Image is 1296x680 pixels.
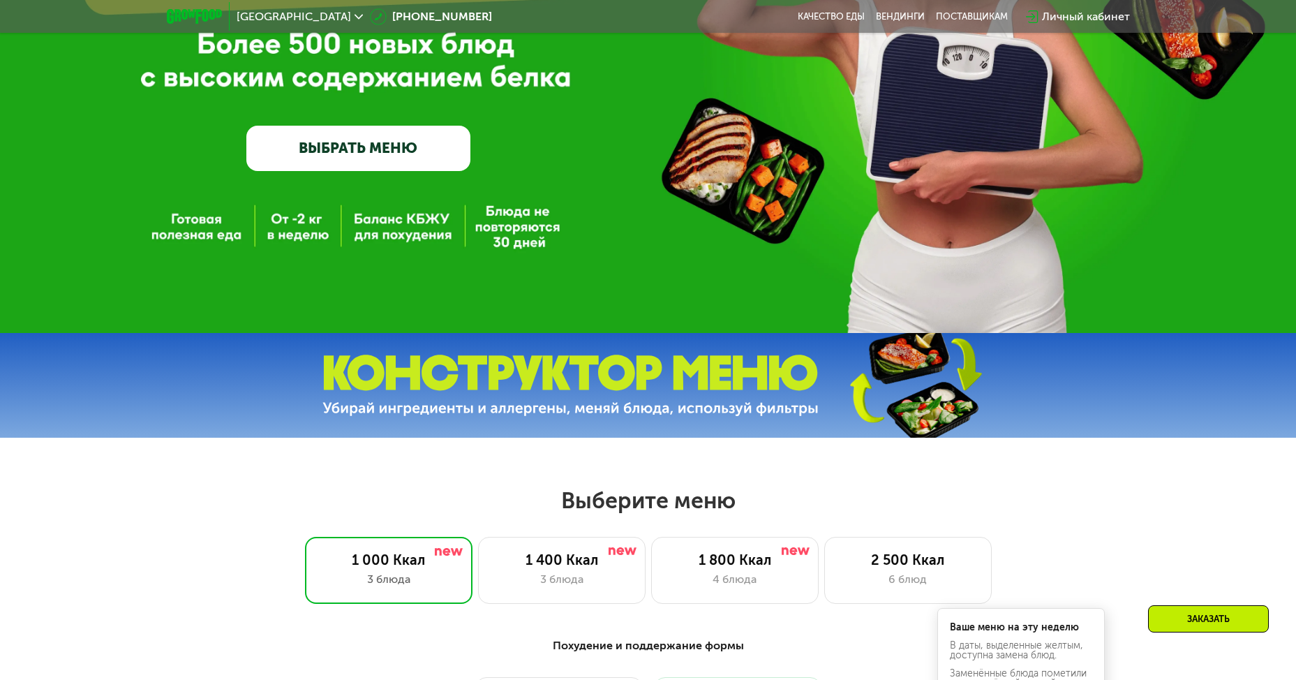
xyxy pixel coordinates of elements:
[235,637,1062,655] div: Похудение и поддержание формы
[246,126,470,170] a: ВЫБРАТЬ МЕНЮ
[950,623,1092,633] div: Ваше меню на эту неделю
[237,11,351,22] span: [GEOGRAPHIC_DATA]
[1148,605,1269,633] div: Заказать
[1042,8,1130,25] div: Личный кабинет
[839,571,977,588] div: 6 блюд
[320,571,458,588] div: 3 блюда
[876,11,925,22] a: Вендинги
[798,11,865,22] a: Качество еды
[493,552,631,568] div: 1 400 Ккал
[45,487,1251,515] h2: Выберите меню
[666,552,804,568] div: 1 800 Ккал
[936,11,1008,22] div: поставщикам
[370,8,492,25] a: [PHONE_NUMBER]
[666,571,804,588] div: 4 блюда
[320,552,458,568] div: 1 000 Ккал
[493,571,631,588] div: 3 блюда
[950,641,1092,660] div: В даты, выделенные желтым, доступна замена блюд.
[839,552,977,568] div: 2 500 Ккал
